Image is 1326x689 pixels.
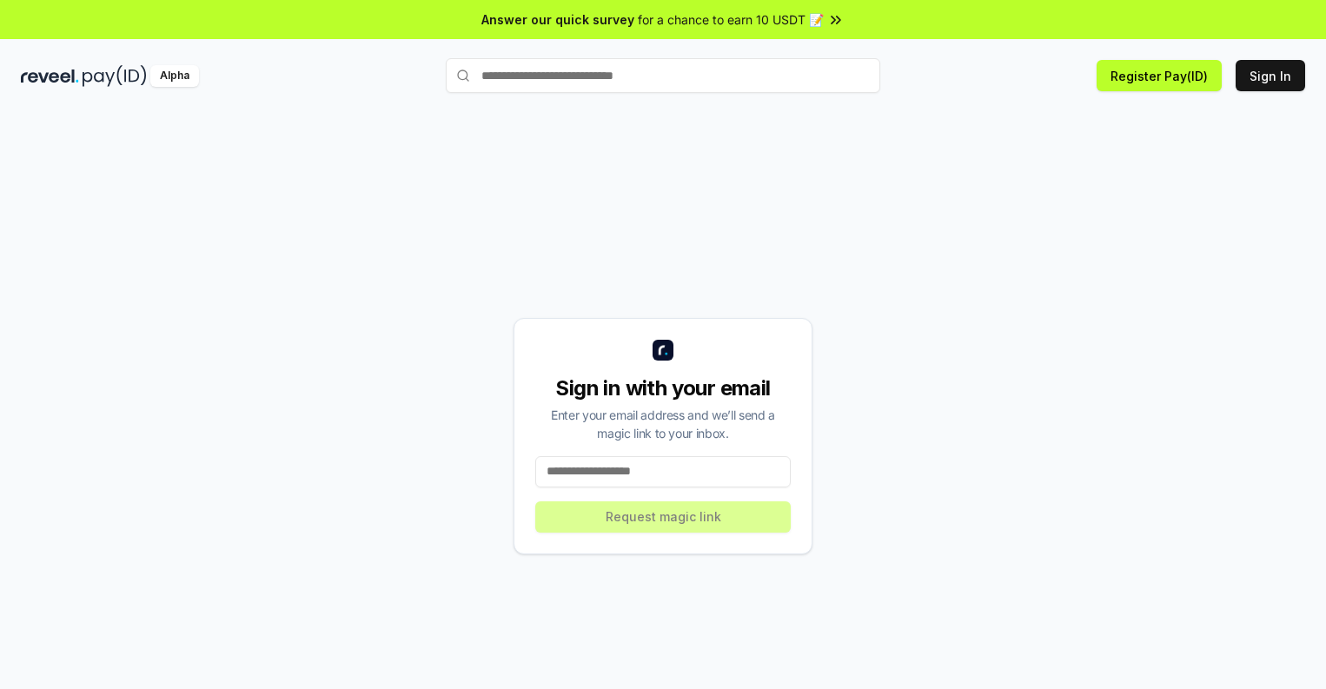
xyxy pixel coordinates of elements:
img: pay_id [83,65,147,87]
button: Register Pay(ID) [1097,60,1222,91]
span: for a chance to earn 10 USDT 📝 [638,10,824,29]
img: reveel_dark [21,65,79,87]
img: logo_small [653,340,673,361]
div: Alpha [150,65,199,87]
button: Sign In [1236,60,1305,91]
div: Enter your email address and we’ll send a magic link to your inbox. [535,406,791,442]
span: Answer our quick survey [481,10,634,29]
div: Sign in with your email [535,374,791,402]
